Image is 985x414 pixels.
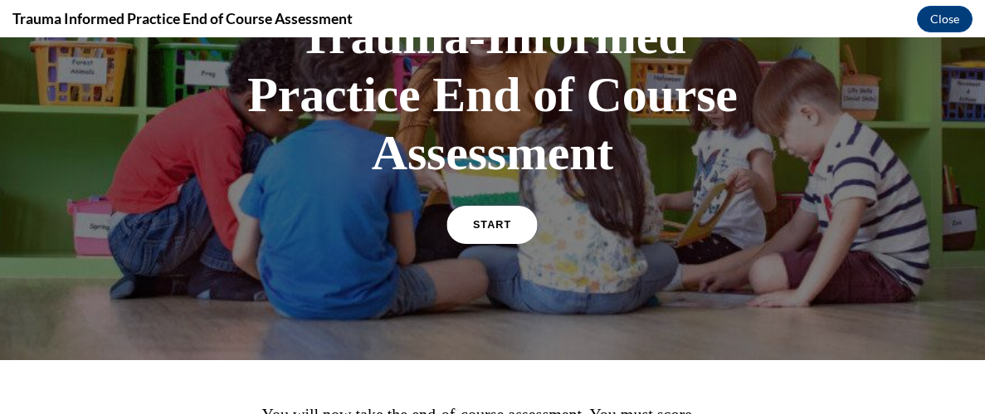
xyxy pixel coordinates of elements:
[12,8,353,29] h4: Trauma Informed Practice End of Course Assessment
[917,6,973,32] button: Close
[473,182,511,194] span: START
[447,168,538,207] a: START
